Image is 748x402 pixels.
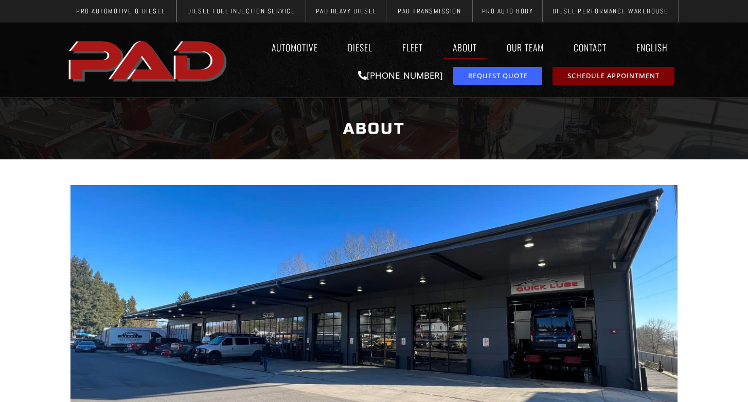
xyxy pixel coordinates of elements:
a: Automotive [262,35,328,59]
a: pro automotive and diesel home page [65,32,232,88]
a: request a service or repair quote [453,67,542,85]
a: About [443,35,487,59]
span: Diesel Fuel Injection Service [187,8,296,14]
h1: About [70,109,678,148]
span: Diesel Performance Warehouse [553,8,669,14]
span: Pro Automotive & Diesel [76,8,165,14]
span: PAD Transmission [398,8,461,14]
nav: Menu [232,35,683,59]
span: Request Quote [468,72,528,79]
span: Pro Auto Body [482,8,533,14]
a: Fleet [393,35,433,59]
a: Diesel [338,35,382,59]
span: PAD Heavy Diesel [316,8,377,14]
a: [PHONE_NUMBER] [358,69,443,81]
span: Schedule Appointment [567,72,660,79]
a: schedule repair or service appointment [553,67,674,85]
img: The image shows the word "PAD" in bold, red, uppercase letters with a slight shadow effect. [65,32,232,88]
a: English [627,35,683,59]
a: Our Team [497,35,554,59]
a: Contact [564,35,616,59]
